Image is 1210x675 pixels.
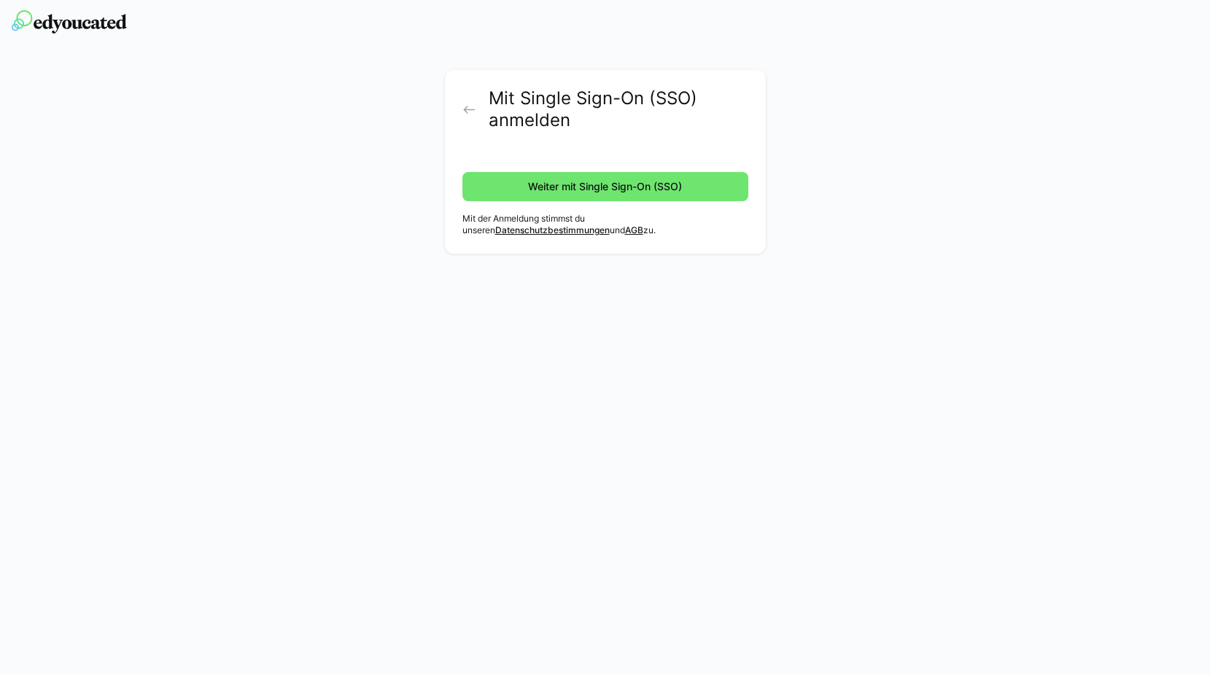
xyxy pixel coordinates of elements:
[495,225,610,235] a: Datenschutzbestimmungen
[462,213,748,236] p: Mit der Anmeldung stimmst du unseren und zu.
[625,225,643,235] a: AGB
[12,10,127,34] img: edyoucated
[489,87,748,131] h2: Mit Single Sign-On (SSO) anmelden
[526,179,684,194] span: Weiter mit Single Sign-On (SSO)
[462,172,748,201] button: Weiter mit Single Sign-On (SSO)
